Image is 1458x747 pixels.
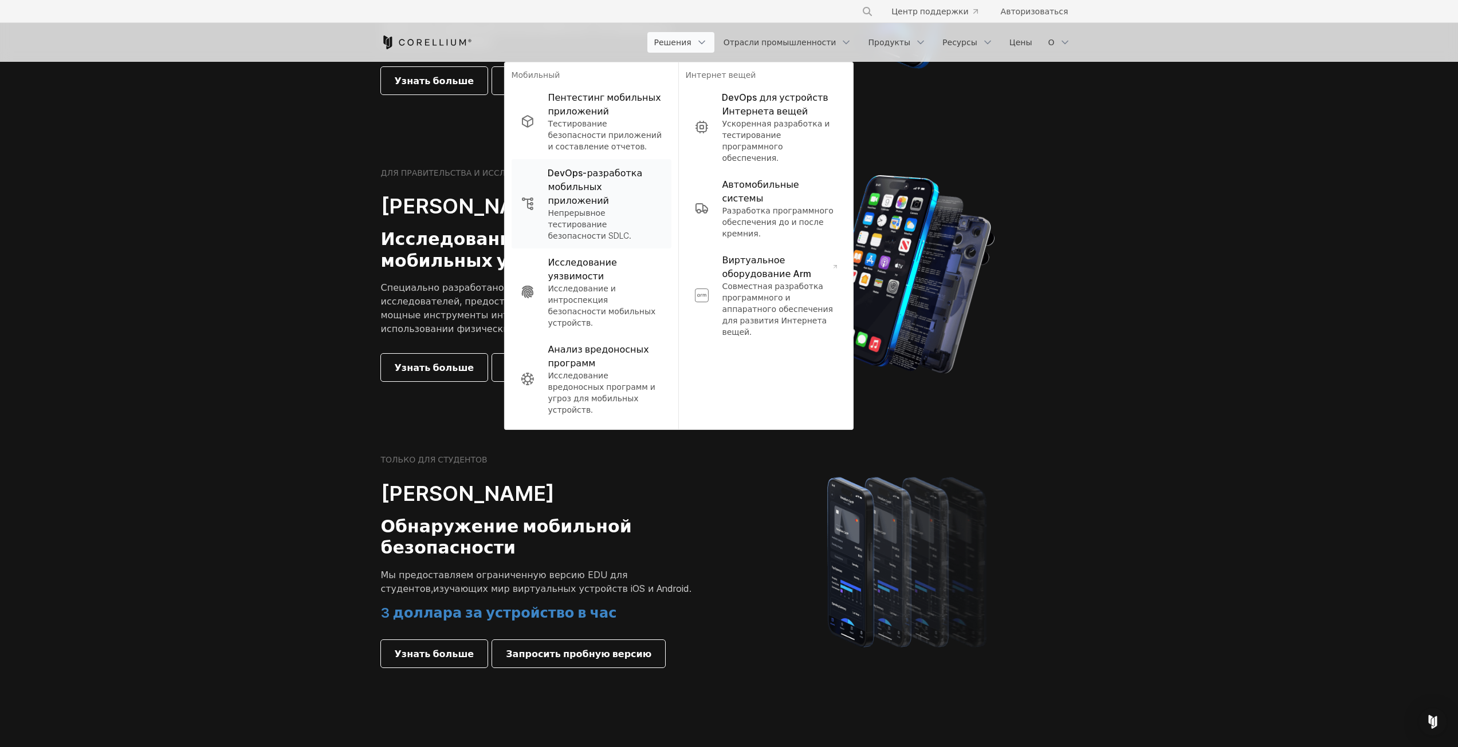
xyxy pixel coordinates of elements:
[868,37,910,47] font: Продукты
[685,171,846,246] a: Автомобильные системы Разработка программного обеспечения до и после кремния.
[381,354,488,381] a: Узнать больше
[548,167,642,206] font: DevOps-разработка мобильных приложений
[433,583,691,594] font: изучающих мир виртуальных устройств iOS и Android.
[381,282,699,334] font: Специально разработано для правительственных организаций и исследователей, предоставляет возможно...
[492,640,665,667] a: Запросить пробную версию
[548,256,616,282] font: Исследование уязвимости
[685,84,846,171] a: DevOps для устройств Интернета вещей Ускоренная разработка и тестирование программного обеспечения.
[1009,37,1032,47] font: Цены
[891,6,968,16] font: Центр поддержки
[722,205,834,238] font: Разработка программного обеспечения до и после кремния.
[685,246,846,345] a: Виртуальное оборудование Arm Совместная разработка программного и аппаратного обеспечения для раз...
[654,37,691,47] font: Решения
[381,516,632,558] font: Обнаружение мобильной безопасности
[511,70,560,80] font: Мобильный
[492,67,665,94] a: Запросить пробную версию
[381,569,628,594] font: Мы предоставляем ограниченную версию EDU для студентов,
[511,84,671,159] a: Пентестинг мобильных приложений Тестирование безопасности приложений и составление отчетов.
[548,118,662,151] font: Тестирование безопасности приложений и составление отчетов.
[722,281,833,337] font: Совместная разработка программного и аппаратного обеспечения для развития Интернета вещей.
[506,648,651,659] font: Запросить пробную версию
[548,343,649,369] font: Анализ вредоносных программ
[511,335,671,422] a: Анализ вредоносных программ Исследование вредоносных программ и угроз для мобильных устройств.
[511,248,671,335] a: Исследование уязвимости Исследование и интроспекция безопасности мобильных устройств.
[724,37,836,47] font: Отрасли промышленности
[548,370,655,414] font: Исследование вредоносных программ и угроз для мобильных устройств.
[1001,6,1068,16] font: Авторизоваться
[942,37,977,47] font: Ресурсы
[857,1,878,22] button: Поиск
[381,228,653,271] font: Исследование уязвимостей мобильных устройств
[381,454,488,464] font: ТОЛЬКО ДЛЯ СТУДЕНТОВ
[804,461,1013,661] img: Линейка из четырёх моделей iPhone становится всё более градиентной и размытой
[381,193,555,219] font: [PERSON_NAME]
[722,118,830,163] font: Ускоренная разработка и тестирование программного обеспечения.
[492,354,665,381] a: Запросить пробную версию
[722,92,828,117] font: DevOps для устройств Интернета вещей
[823,174,995,374] img: Модель iPhone разделена на механику, используемую для создания физического устройства.
[395,362,474,373] font: Узнать больше
[722,254,811,279] font: Виртуальное оборудование Arm
[381,640,488,667] a: Узнать больше
[548,283,655,327] font: Исследование и интроспекция безопасности мобильных устройств.
[381,168,552,177] font: ДЛЯ ПРАВИТЕЛЬСТВА И ИССЛЕДОВАНИЙ
[395,648,474,659] font: Узнать больше
[548,208,631,240] font: Непрерывное тестирование безопасности SDLC.
[548,92,661,117] font: Пентестинг мобильных приложений
[381,481,555,506] font: [PERSON_NAME]
[381,604,617,621] font: 3 доллара за устройство в час
[511,159,671,248] a: DevOps-разработка мобильных приложений Непрерывное тестирование безопасности SDLC.
[1419,708,1447,736] div: Открытый Интерком Мессенджер
[722,179,799,204] font: Автомобильные системы
[381,67,488,94] a: Узнать больше
[395,75,474,86] font: Узнать больше
[1048,37,1054,47] font: О
[848,1,1077,22] div: Меню навигации
[381,35,472,49] a: Кореллиум Дом
[647,32,1078,53] div: Меню навигации
[685,70,756,80] font: Интернет вещей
